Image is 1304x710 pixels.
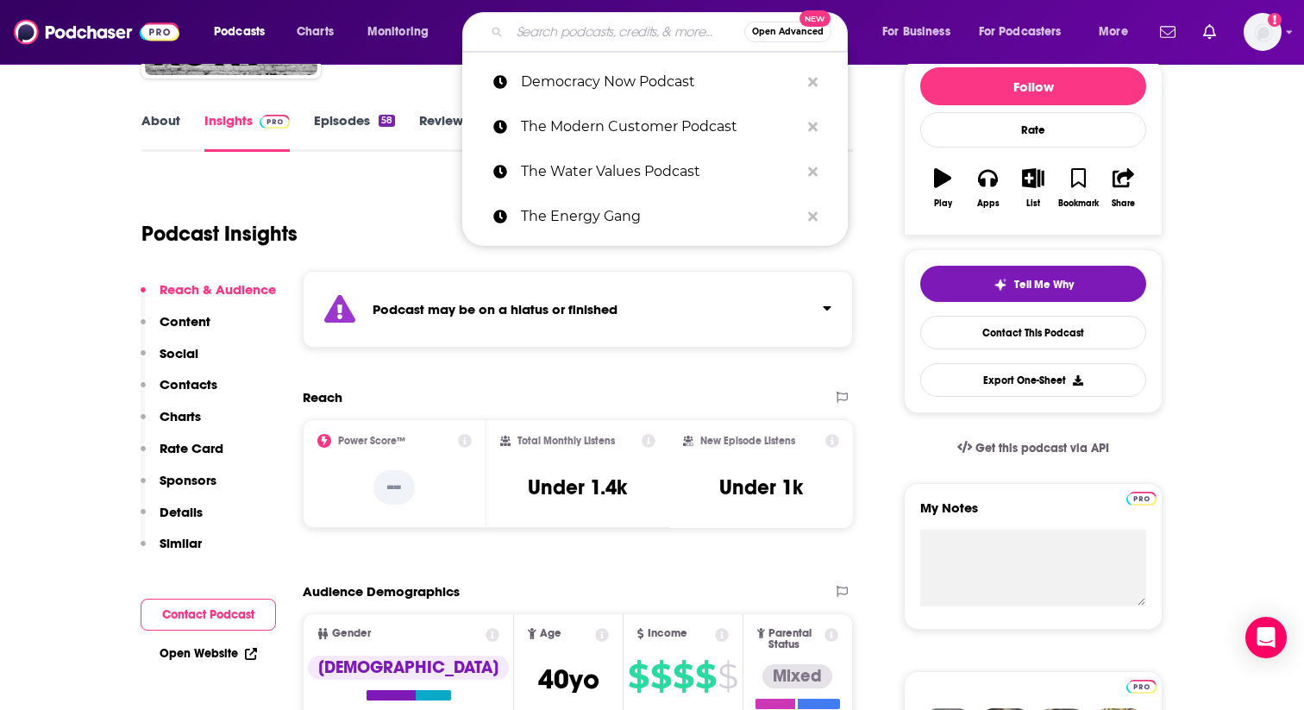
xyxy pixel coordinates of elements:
a: Contact This Podcast [920,316,1146,349]
span: More [1099,20,1128,44]
button: Apps [965,157,1010,219]
div: List [1026,198,1040,209]
span: New [799,10,831,27]
div: Search podcasts, credits, & more... [479,12,864,52]
p: Details [160,504,203,520]
div: Rate [920,112,1146,148]
h2: Power Score™ [338,435,405,447]
input: Search podcasts, credits, & more... [510,18,744,46]
span: $ [718,663,737,690]
img: User Profile [1244,13,1282,51]
span: $ [695,663,716,690]
button: Charts [141,408,201,440]
span: $ [673,663,693,690]
button: open menu [1087,18,1150,46]
h2: New Episode Listens [700,435,795,447]
button: Details [141,504,203,536]
button: Rate Card [141,440,223,472]
button: Similar [141,535,202,567]
div: Play [934,198,952,209]
div: Share [1112,198,1135,209]
h3: Under 1.4k [528,474,627,500]
section: Click to expand status details [303,271,853,348]
strong: Podcast may be on a hiatus or finished [373,301,618,317]
a: Open Website [160,646,257,661]
img: Podchaser Pro [1126,680,1157,694]
span: Monitoring [367,20,429,44]
span: Age [540,628,561,639]
a: Charts [285,18,344,46]
span: Charts [297,20,334,44]
span: Logged in as alignPR [1244,13,1282,51]
button: Export One-Sheet [920,363,1146,397]
h2: Audience Demographics [303,583,460,600]
button: open menu [202,18,287,46]
p: Contacts [160,376,217,393]
p: The Modern Customer Podcast [521,104,799,149]
div: Mixed [762,664,832,688]
button: Contact Podcast [141,599,276,631]
button: Bookmark [1056,157,1100,219]
img: tell me why sparkle [994,278,1007,292]
button: Follow [920,67,1146,105]
button: Share [1101,157,1146,219]
a: Show notifications dropdown [1153,17,1182,47]
a: Pro website [1126,489,1157,506]
p: Sponsors [160,472,216,488]
p: The Energy Gang [521,194,799,239]
a: The Water Values Podcast [462,149,848,194]
a: The Modern Customer Podcast [462,104,848,149]
button: open menu [968,18,1087,46]
h3: Under 1k [719,474,803,500]
svg: Add a profile image [1268,13,1282,27]
p: The Water Values Podcast [521,149,799,194]
span: Get this podcast via API [975,441,1109,456]
h2: Total Monthly Listens [517,435,615,447]
label: My Notes [920,500,1146,530]
span: For Podcasters [979,20,1062,44]
button: Show profile menu [1244,13,1282,51]
button: open menu [870,18,972,46]
a: InsightsPodchaser Pro [204,112,290,152]
h2: Reach [303,389,342,405]
button: Content [141,313,210,345]
a: Democracy Now Podcast [462,60,848,104]
a: Reviews [419,112,469,152]
span: 40 yo [538,663,599,696]
span: $ [628,663,649,690]
button: tell me why sparkleTell Me Why [920,266,1146,302]
a: About [141,112,180,152]
p: Content [160,313,210,330]
div: [DEMOGRAPHIC_DATA] [308,656,509,680]
img: Podchaser Pro [260,115,290,129]
span: Tell Me Why [1014,278,1074,292]
div: Open Intercom Messenger [1245,617,1287,658]
button: Open AdvancedNew [744,22,831,42]
button: Sponsors [141,472,216,504]
span: Podcasts [214,20,265,44]
button: Play [920,157,965,219]
div: Apps [977,198,1000,209]
button: open menu [355,18,451,46]
span: Income [648,628,687,639]
p: Democracy Now Podcast [521,60,799,104]
p: Rate Card [160,440,223,456]
img: Podchaser - Follow, Share and Rate Podcasts [14,16,179,48]
p: -- [373,470,415,505]
a: Pro website [1126,677,1157,694]
p: Similar [160,535,202,551]
a: Episodes58 [314,112,395,152]
button: Reach & Audience [141,281,276,313]
span: $ [650,663,671,690]
span: For Business [882,20,950,44]
span: Parental Status [768,628,821,650]
div: 58 [379,115,395,127]
img: Podchaser Pro [1126,492,1157,506]
a: Show notifications dropdown [1196,17,1223,47]
button: Social [141,345,198,377]
a: Get this podcast via API [944,427,1123,469]
div: Bookmark [1058,198,1099,209]
span: Gender [332,628,371,639]
button: List [1011,157,1056,219]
